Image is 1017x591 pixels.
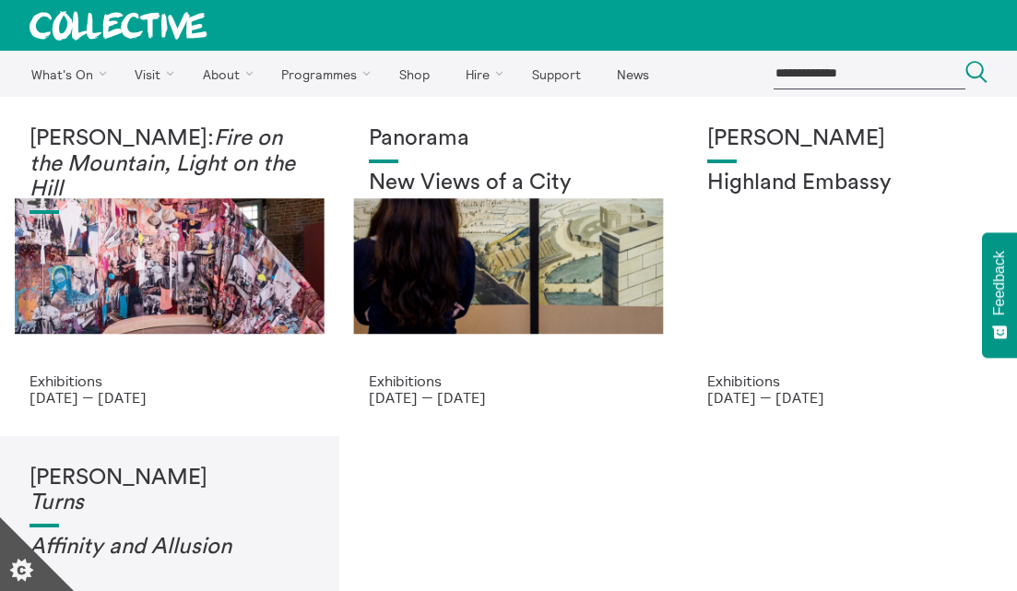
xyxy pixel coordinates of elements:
[30,126,310,203] h1: [PERSON_NAME]:
[369,372,649,389] p: Exhibitions
[369,126,649,152] h1: Panorama
[383,51,445,97] a: Shop
[369,171,649,196] h2: New Views of a City
[707,126,987,152] h1: [PERSON_NAME]
[186,51,262,97] a: About
[30,466,310,516] h1: [PERSON_NAME]
[707,389,987,406] p: [DATE] — [DATE]
[707,171,987,196] h2: Highland Embassy
[515,51,597,97] a: Support
[982,232,1017,358] button: Feedback - Show survey
[266,51,380,97] a: Programmes
[600,51,665,97] a: News
[30,389,310,406] p: [DATE] — [DATE]
[30,372,310,389] p: Exhibitions
[450,51,513,97] a: Hire
[678,97,1017,436] a: Solar wheels 17 [PERSON_NAME] Highland Embassy Exhibitions [DATE] — [DATE]
[707,372,987,389] p: Exhibitions
[119,51,183,97] a: Visit
[30,491,84,514] em: Turns
[30,127,295,200] em: Fire on the Mountain, Light on the Hill
[991,251,1008,315] span: Feedback
[339,97,679,436] a: Collective Panorama June 2025 small file 8 Panorama New Views of a City Exhibitions [DATE] — [DATE]
[369,389,649,406] p: [DATE] — [DATE]
[30,536,207,558] em: Affinity and Allusi
[15,51,115,97] a: What's On
[207,536,231,558] em: on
